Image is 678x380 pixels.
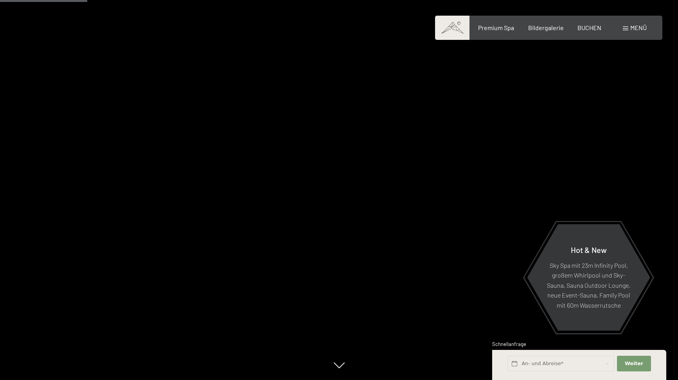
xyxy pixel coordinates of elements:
span: Menü [630,24,647,31]
a: Bildergalerie [528,24,564,31]
a: Premium Spa [478,24,514,31]
span: Hot & New [571,245,607,254]
span: Weiter [625,360,643,367]
button: Weiter [617,356,651,372]
span: Schnellanfrage [492,341,526,347]
p: Sky Spa mit 23m Infinity Pool, großem Whirlpool und Sky-Sauna, Sauna Outdoor Lounge, neue Event-S... [546,260,631,310]
a: Hot & New Sky Spa mit 23m Infinity Pool, großem Whirlpool und Sky-Sauna, Sauna Outdoor Lounge, ne... [527,224,651,331]
a: BUCHEN [577,24,601,31]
